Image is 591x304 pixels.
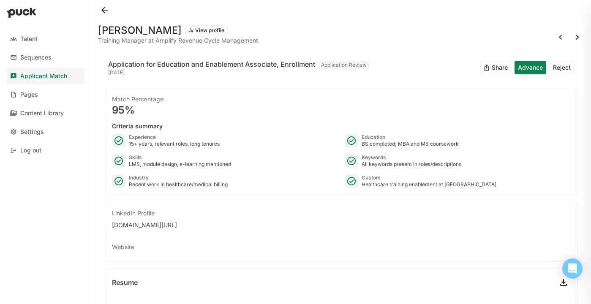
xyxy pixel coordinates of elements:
[129,141,220,147] div: 15+ years, relevant roles, long tenures
[7,123,84,140] a: Settings
[362,181,496,188] div: Healthcare training enablement at [GEOGRAPHIC_DATA]
[129,181,228,188] div: Recent work in healthcare/medical billing
[7,49,84,66] a: Sequences
[550,61,574,74] button: Reject
[515,61,546,74] button: Advance
[362,161,461,168] div: All keywords present in roles/descriptions
[20,110,64,117] div: Content Library
[129,134,220,141] div: Experience
[20,73,67,80] div: Applicant Match
[7,68,84,84] a: Applicant Match
[20,91,38,98] div: Pages
[108,59,315,69] div: Application for Education and Enablement Associate, Enrollment
[362,141,459,147] div: BS completed; MBA and MS coursework
[98,37,258,44] div: Training Manager at Amplify Revenue Cycle Management
[112,122,570,130] div: Criteria summary
[20,128,44,136] div: Settings
[7,30,84,47] a: Talent
[7,105,84,122] a: Content Library
[112,209,570,217] div: LinkedIn Profile
[20,147,41,154] div: Log out
[108,69,369,76] div: [DATE]
[112,105,570,115] div: 95%
[480,61,511,74] button: Share
[129,174,228,181] div: Industry
[112,243,570,251] div: Website
[319,61,369,69] div: Application Review
[562,258,583,279] div: Open Intercom Messenger
[185,25,228,35] button: View profile
[112,95,570,103] div: Match Percentage
[129,161,231,168] div: LMS, module design, e-learning mentioned
[112,279,138,286] div: Resume
[20,54,52,61] div: Sequences
[362,174,496,181] div: Custom
[98,25,182,35] h1: [PERSON_NAME]
[362,154,461,161] div: Keywords
[20,35,38,43] div: Talent
[112,221,570,229] div: [DOMAIN_NAME][URL]
[129,154,231,161] div: Skills
[362,134,459,141] div: Education
[7,86,84,103] a: Pages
